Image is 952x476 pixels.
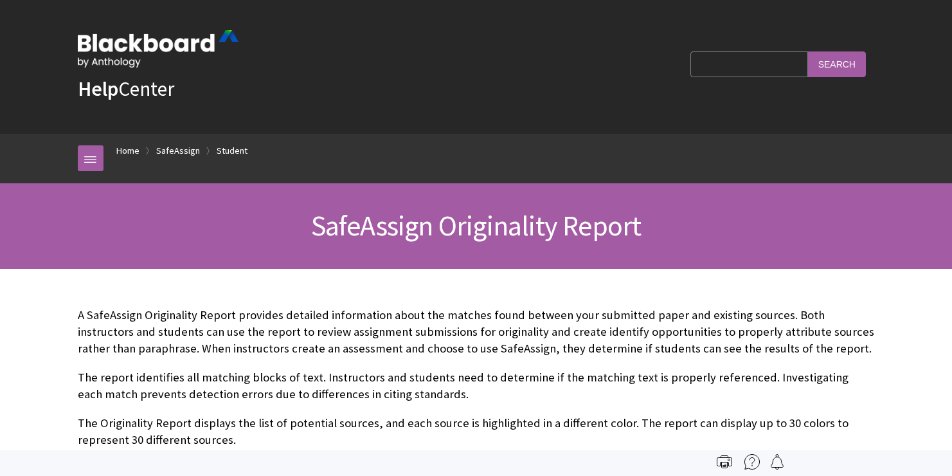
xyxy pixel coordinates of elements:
a: HelpCenter [78,76,174,102]
img: Print [717,454,732,470]
a: SafeAssign [156,143,200,159]
img: Follow this page [769,454,785,470]
input: Search [808,51,866,77]
a: Home [116,143,139,159]
strong: Help [78,76,118,102]
img: Blackboard by Anthology [78,30,238,68]
span: SafeAssign Originality Report [311,208,642,243]
img: More help [744,454,760,470]
a: Student [217,143,247,159]
p: The report identifies all matching blocks of text. Instructors and students need to determine if ... [78,369,875,403]
p: The Originality Report displays the list of potential sources, and each source is highlighted in ... [78,415,875,448]
p: A SafeAssign Originality Report provides detailed information about the matches found between you... [78,307,875,358]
